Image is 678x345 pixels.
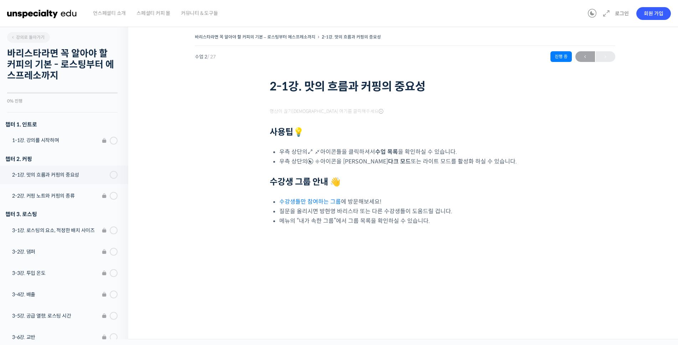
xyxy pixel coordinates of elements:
[270,127,304,137] strong: 사용팁
[270,80,540,93] h1: 2-1강. 맛의 흐름과 커핑의 중요성
[550,51,572,62] div: 진행 중
[207,54,216,60] span: / 27
[5,120,118,129] h3: 챕터 1. 인트로
[375,148,398,156] b: 수업 목록
[11,35,45,40] span: 강의로 돌아가기
[293,127,304,137] strong: 💡
[270,109,383,114] span: 영상이 끊기[DEMOGRAPHIC_DATA] 여기를 클릭해주세요
[195,54,216,59] span: 수업 2
[279,197,540,207] li: 에 방문해보세요!
[322,34,381,40] a: 2-1강. 맛의 흐름과 커핑의 중요성
[279,157,540,166] li: 우측 상단의 아이콘을 [PERSON_NAME] 또는 라이트 모드를 활성화 하실 수 있습니다.
[575,52,595,62] span: ←
[279,147,540,157] li: 우측 상단의 아이콘들을 클릭하셔서 을 확인하실 수 있습니다.
[279,216,540,226] li: 메뉴의 “내가 속한 그룹”에서 그룹 목록을 확인하실 수 있습니다.
[7,99,118,103] div: 0% 진행
[575,51,595,62] a: ←이전
[5,154,118,164] div: 챕터 2. 커핑
[279,207,540,216] li: 질문을 올리시면 방현영 바리스타 또는 다른 수강생들이 도움드릴 겁니다.
[636,7,671,20] a: 회원 가입
[270,177,341,187] strong: 수강생 그룹 안내 👋
[279,198,341,205] a: 수강생들만 참여하는 그룹
[5,209,118,219] div: 챕터 3. 로스팅
[7,32,50,43] a: 강의로 돌아가기
[611,5,633,22] a: 로그인
[388,158,411,165] b: 다크 모드
[12,171,108,179] div: 2-1강. 맛의 흐름과 커핑의 중요성
[7,48,118,82] h2: 바리스타라면 꼭 알아야 할 커피의 기본 - 로스팅부터 에스프레소까지
[195,34,315,40] a: 바리스타라면 꼭 알아야 할 커피의 기본 – 로스팅부터 에스프레소까지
